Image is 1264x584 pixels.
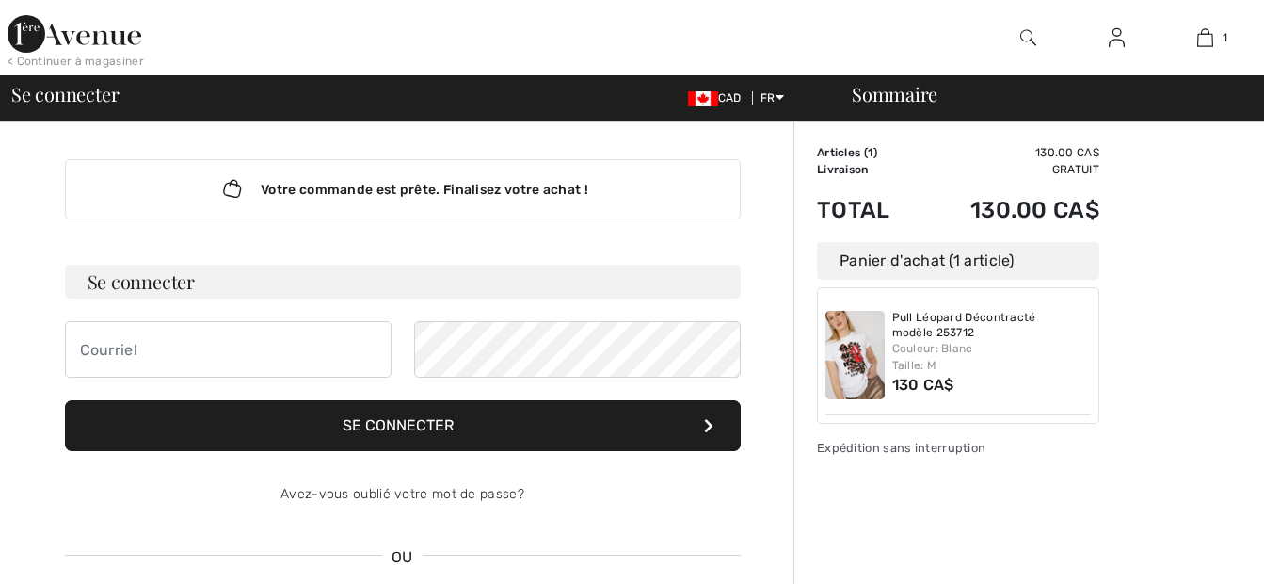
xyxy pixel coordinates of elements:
td: Gratuit [919,161,1099,178]
div: Expédition sans interruption [817,439,1099,457]
button: Se connecter [65,400,741,451]
td: Total [817,178,919,242]
img: Pull Léopard Décontracté modèle 253712 [825,311,885,399]
input: Courriel [65,321,392,378]
span: OU [382,546,423,569]
div: Sommaire [829,85,1253,104]
div: Panier d'achat (1 article) [817,242,1099,280]
td: 130.00 CA$ [919,178,1099,242]
a: Pull Léopard Décontracté modèle 253712 [892,311,1092,340]
div: Couleur: Blanc Taille: M [892,340,1092,374]
span: FR [760,91,784,105]
img: recherche [1020,26,1036,49]
span: 130 CA$ [892,376,954,394]
span: 1 [1223,29,1227,46]
a: Se connecter [1094,26,1140,50]
div: < Continuer à magasiner [8,53,144,70]
img: Mon panier [1197,26,1213,49]
img: Canadian Dollar [688,91,718,106]
span: Se connecter [11,85,119,104]
img: Mes infos [1109,26,1125,49]
div: Votre commande est prête. Finalisez votre achat ! [65,159,741,219]
img: 1ère Avenue [8,15,141,53]
span: CAD [688,91,749,105]
span: 1 [868,146,873,159]
a: 1 [1161,26,1248,49]
td: Articles ( ) [817,144,919,161]
td: 130.00 CA$ [919,144,1099,161]
h3: Se connecter [65,265,741,299]
td: Livraison [817,161,919,178]
a: Avez-vous oublié votre mot de passe? [280,486,524,502]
